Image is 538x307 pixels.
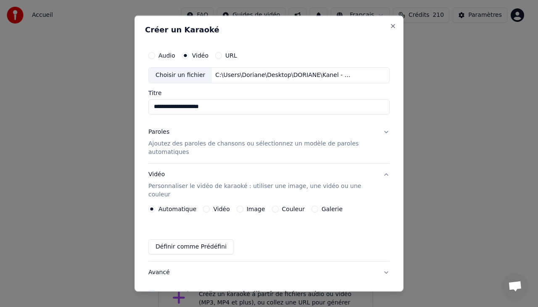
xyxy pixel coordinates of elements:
button: ParolesAjoutez des paroles de chansons ou sélectionnez un modèle de paroles automatiques [148,121,390,163]
label: J'accepte la [158,290,329,296]
label: Audio [158,53,175,58]
label: URL [225,53,237,58]
div: C:\Users\Doriane\Desktop\DORIANE\Kanel - Mon ponp vélo.mp4 [212,71,355,79]
label: Galerie [322,206,343,212]
div: VidéoPersonnaliser le vidéo de karaoké : utiliser une image, une vidéo ou une couleur [148,205,390,261]
p: Ajoutez des paroles de chansons ou sélectionnez un modèle de paroles automatiques [148,139,376,156]
label: Vidéo [213,206,229,212]
h2: Créer un Karaoké [145,26,393,34]
button: Avancé [148,261,390,283]
div: Choisir un fichier [149,68,212,83]
label: Titre [148,90,390,95]
div: Vidéo [148,170,376,198]
label: Vidéo [192,53,208,58]
p: Personnaliser le vidéo de karaoké : utiliser une image, une vidéo ou une couleur [148,182,376,198]
label: Image [247,206,265,212]
button: VidéoPersonnaliser le vidéo de karaoké : utiliser une image, une vidéo ou une couleur [148,163,390,205]
div: Paroles [148,127,169,136]
button: J'accepte la [195,290,329,296]
label: Couleur [282,206,305,212]
button: Définir comme Prédéfini [148,239,234,254]
label: Automatique [158,206,196,212]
